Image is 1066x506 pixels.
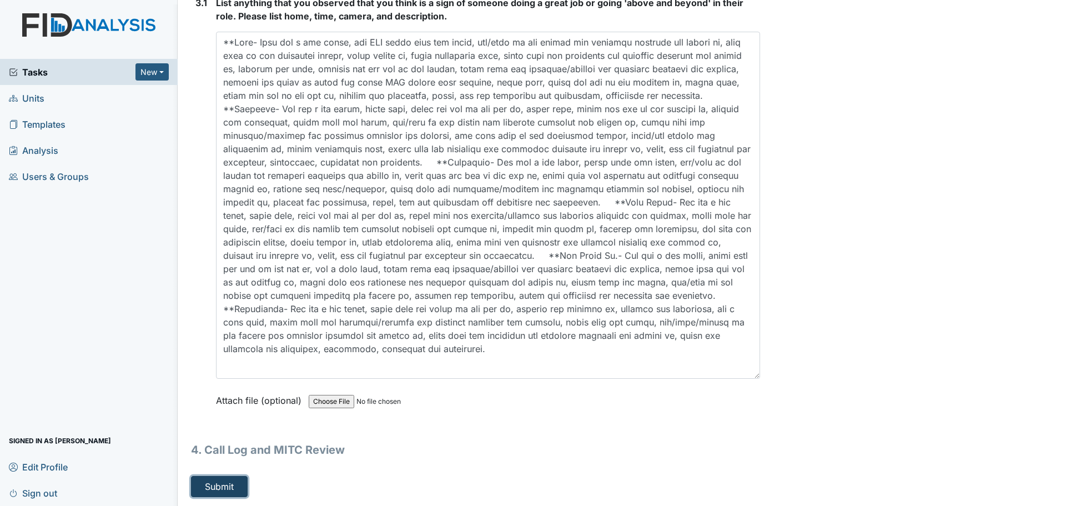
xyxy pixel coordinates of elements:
h1: 4. Call Log and MITC Review [191,442,760,458]
span: Templates [9,116,66,133]
span: Analysis [9,142,58,159]
span: Edit Profile [9,458,68,475]
span: Sign out [9,484,57,502]
span: Signed in as [PERSON_NAME] [9,432,111,449]
span: Units [9,89,44,107]
label: Attach file (optional) [216,388,306,407]
a: Tasks [9,66,135,79]
button: Submit [191,476,248,497]
button: New [135,63,169,81]
span: Users & Groups [9,168,89,185]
